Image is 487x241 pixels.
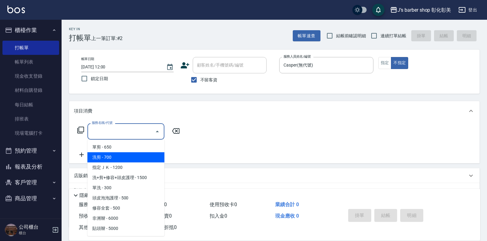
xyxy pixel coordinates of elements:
[69,34,91,42] h3: 打帳單
[152,127,162,137] button: Close
[397,6,451,14] div: J’s barber shop 彰化彰美
[79,192,107,199] p: 隱藏業績明細
[2,55,59,69] a: 帳單列表
[378,57,392,69] button: 指定
[79,213,106,219] span: 預收卡販賣 0
[2,143,59,159] button: 預約管理
[2,112,59,126] a: 排班表
[87,142,164,152] span: 單剪 - 650
[87,203,164,213] span: 修容全套 - 500
[19,224,50,230] h5: 公司櫃台
[87,173,164,183] span: 洗+剪+修容+頭皮護理 - 1500
[19,230,50,236] p: 櫃台
[74,187,97,194] p: 預收卡販賣
[2,41,59,55] a: 打帳單
[388,4,453,16] button: J’s barber shop 彰化彰美
[91,76,108,82] span: 鎖定日期
[87,223,164,234] span: 貼頭辮 - 5000
[69,168,480,183] div: 店販銷售
[87,213,164,223] span: 非洲辮 - 6000
[275,202,299,207] span: 業績合計 0
[74,108,92,114] p: 項目消費
[87,193,164,203] span: 頭皮泡泡護理 - 500
[391,57,408,69] button: 不指定
[69,183,480,198] div: 預收卡販賣
[336,33,366,39] span: 結帳前確認明細
[69,27,91,31] h2: Key In
[2,126,59,140] a: 現場電腦打卡
[74,173,92,179] p: 店販銷售
[2,22,59,38] button: 櫃檯作業
[210,213,227,219] span: 扣入金 0
[210,202,237,207] span: 使用預收卡 0
[275,213,299,219] span: 現金應收 0
[81,57,94,61] label: 帳單日期
[7,6,25,13] img: Logo
[87,162,164,173] span: 指定ＪＫ - 1200
[372,4,384,16] button: save
[5,224,17,236] img: Person
[2,83,59,97] a: 材料自購登錄
[163,60,177,75] button: Choose date, selected date is 2025-09-06
[380,33,406,39] span: 連續打單結帳
[92,120,112,125] label: 服務名稱/代號
[87,152,164,162] span: 洗剪 - 700
[69,101,480,121] div: 項目消費
[2,174,59,190] button: 客戶管理
[79,224,111,230] span: 其他付款方式 0
[293,30,320,42] button: 帳單速查
[2,190,59,206] button: 商品管理
[456,4,480,16] button: 登出
[284,54,311,59] label: 服務人員姓名/編號
[81,62,160,72] input: YYYY/MM/DD hh:mm
[79,202,101,207] span: 服務消費 0
[91,35,123,42] span: 上一筆訂單:#2
[87,183,164,193] span: 單洗 - 300
[2,98,59,112] a: 每日結帳
[200,77,218,83] span: 不留客資
[2,69,59,83] a: 現金收支登錄
[2,159,59,175] button: 報表及分析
